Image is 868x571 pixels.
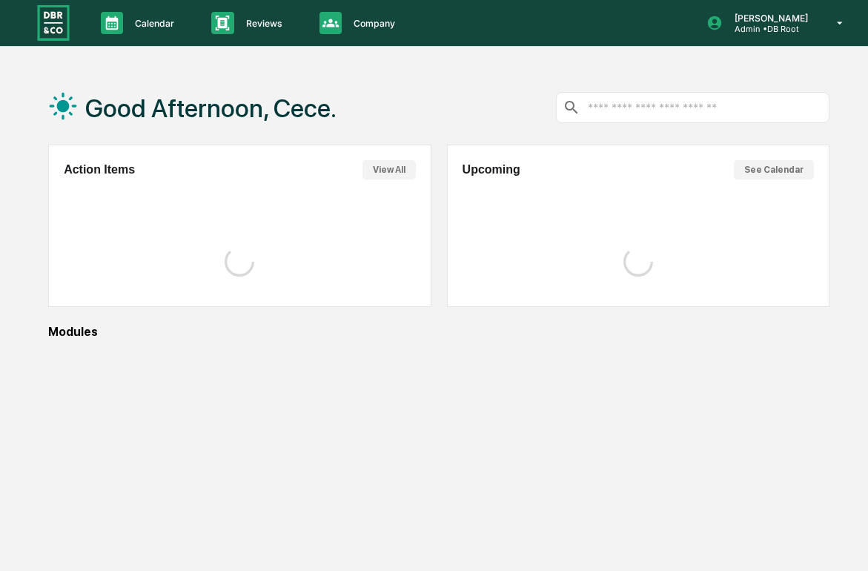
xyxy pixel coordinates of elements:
[234,18,290,29] p: Reviews
[48,325,829,339] div: Modules
[463,163,520,176] h2: Upcoming
[362,160,416,179] button: View All
[734,160,814,179] button: See Calendar
[123,18,182,29] p: Calendar
[64,163,135,176] h2: Action Items
[85,93,337,123] h1: Good Afternoon, Cece.
[723,13,815,24] p: [PERSON_NAME]
[36,3,71,42] img: logo
[723,24,815,34] p: Admin • DB Root
[342,18,402,29] p: Company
